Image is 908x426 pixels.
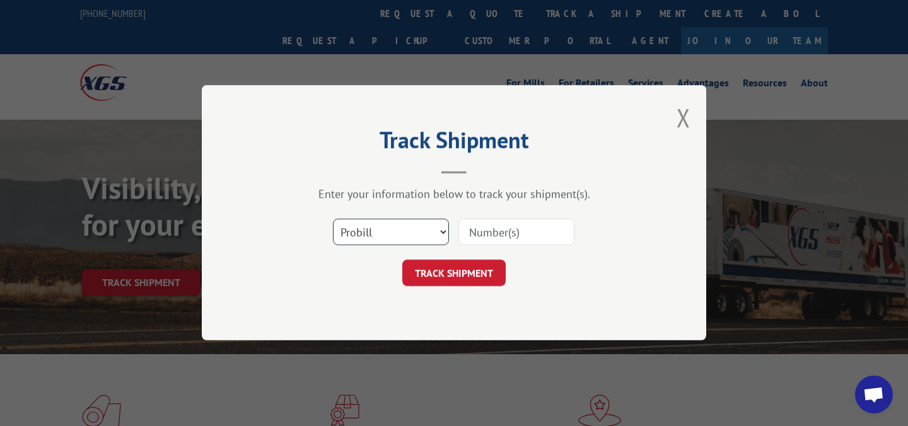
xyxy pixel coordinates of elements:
div: Enter your information below to track your shipment(s). [265,187,643,202]
input: Number(s) [458,219,574,246]
button: Close modal [677,101,690,134]
div: Open chat [855,376,893,413]
h2: Track Shipment [265,131,643,155]
button: TRACK SHIPMENT [402,260,506,287]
